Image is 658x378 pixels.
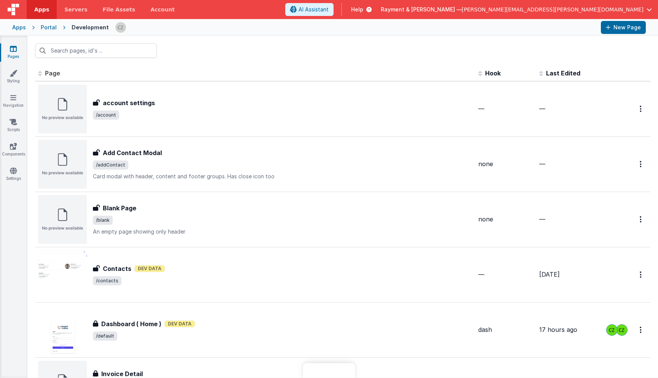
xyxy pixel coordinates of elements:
input: Search pages, id's ... [35,43,157,58]
span: — [539,160,545,168]
div: Development [72,24,109,31]
span: Dev Data [164,320,195,327]
span: File Assets [103,6,136,13]
img: b4a104e37d07c2bfba7c0e0e4a273d04 [115,22,126,33]
div: none [478,215,533,224]
button: Options [635,156,647,172]
h3: Add Contact Modal [103,148,162,157]
button: Options [635,101,647,117]
button: Options [635,322,647,338]
h3: Dashboard ( Home ) [101,319,161,328]
span: Page [45,69,60,77]
button: Rayment & [PERSON_NAME] — [PERSON_NAME][EMAIL_ADDRESS][PERSON_NAME][DOMAIN_NAME] [381,6,652,13]
span: [DATE] [539,271,560,278]
p: An empty page showing only header [93,228,472,235]
span: — [539,105,545,112]
button: Options [635,267,647,282]
span: — [539,215,545,223]
span: — [478,105,484,112]
h3: Contacts [103,264,131,273]
img: b4a104e37d07c2bfba7c0e0e4a273d04 [607,325,617,335]
button: Options [635,211,647,227]
button: New Page [601,21,646,34]
h3: account settings [103,98,155,107]
span: /contacts [93,276,121,285]
span: [PERSON_NAME][EMAIL_ADDRESS][PERSON_NAME][DOMAIN_NAME] [462,6,644,13]
p: Card modal with header, content and footer groups. Has close icon too [93,173,472,180]
span: — [478,271,484,278]
span: Last Edited [546,69,580,77]
button: AI Assistant [285,3,334,16]
span: /account [93,111,119,120]
span: /blank [93,216,113,225]
span: Servers [64,6,87,13]
div: dash [478,325,533,334]
span: Rayment & [PERSON_NAME] — [381,6,462,13]
span: Hook [485,69,501,77]
span: /default [93,332,117,341]
span: /addContact [93,160,128,170]
span: 17 hours ago [539,326,577,333]
div: none [478,160,533,168]
span: Help [351,6,363,13]
h3: Blank Page [103,203,136,213]
span: AI Assistant [299,6,329,13]
span: Dev Data [134,265,165,272]
div: Apps [12,24,26,31]
div: Portal [41,24,57,31]
span: Apps [34,6,49,13]
img: b4a104e37d07c2bfba7c0e0e4a273d04 [616,325,627,335]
